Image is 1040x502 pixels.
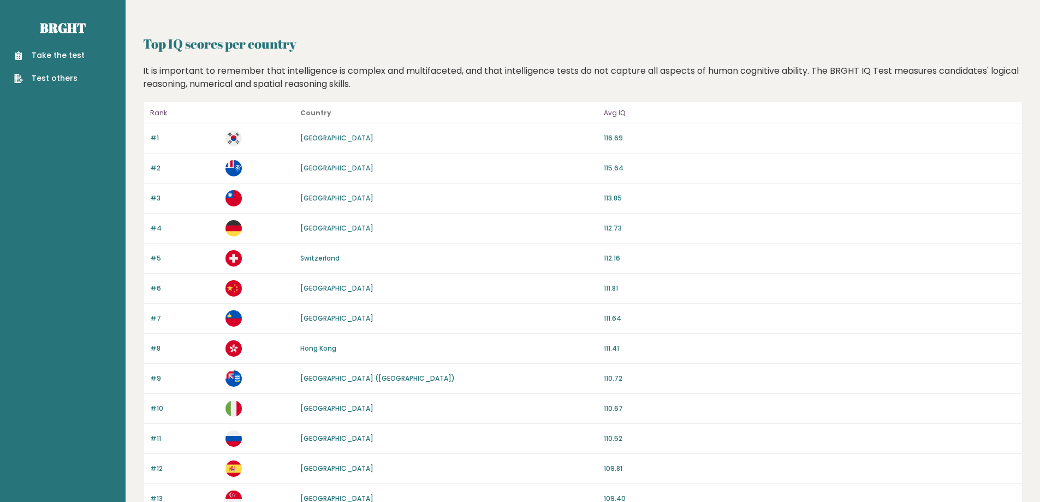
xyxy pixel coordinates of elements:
p: #4 [150,223,219,233]
img: tw.svg [225,190,242,206]
p: 115.64 [604,163,1015,173]
p: #10 [150,404,219,414]
a: [GEOGRAPHIC_DATA] [300,314,373,323]
p: 110.52 [604,434,1015,444]
p: #8 [150,344,219,353]
p: Avg IQ [604,107,1015,120]
img: kr.svg [225,130,242,146]
a: Take the test [14,50,85,61]
p: 116.69 [604,133,1015,143]
img: fk.svg [225,370,242,387]
p: 110.72 [604,374,1015,383]
a: Test others [14,73,85,84]
p: Rank [150,107,219,120]
div: It is important to remember that intelligence is complex and multifaceted, and that intelligence ... [139,64,1027,91]
p: #1 [150,133,219,143]
b: Country [300,108,331,117]
a: [GEOGRAPHIC_DATA] [300,133,373,143]
a: [GEOGRAPHIC_DATA] [300,464,373,473]
img: it.svg [225,400,242,417]
p: 112.73 [604,223,1015,233]
a: [GEOGRAPHIC_DATA] [300,163,373,173]
img: ru.svg [225,430,242,447]
p: 112.16 [604,253,1015,263]
p: #11 [150,434,219,444]
img: es.svg [225,460,242,477]
a: [GEOGRAPHIC_DATA] [300,284,373,293]
p: 111.41 [604,344,1015,353]
a: [GEOGRAPHIC_DATA] [300,434,373,443]
a: [GEOGRAPHIC_DATA] [300,193,373,203]
p: 109.81 [604,464,1015,474]
a: [GEOGRAPHIC_DATA] [300,404,373,413]
img: tf.svg [225,160,242,176]
p: #2 [150,163,219,173]
p: #7 [150,314,219,323]
p: 111.81 [604,284,1015,293]
img: cn.svg [225,280,242,297]
img: de.svg [225,220,242,237]
p: #3 [150,193,219,203]
img: li.svg [225,310,242,327]
a: Switzerland [300,253,340,263]
a: [GEOGRAPHIC_DATA] [300,223,373,233]
img: ch.svg [225,250,242,267]
img: hk.svg [225,340,242,357]
p: 113.85 [604,193,1015,203]
a: Hong Kong [300,344,336,353]
p: 110.67 [604,404,1015,414]
p: #12 [150,464,219,474]
p: #5 [150,253,219,263]
p: #6 [150,284,219,293]
a: Brght [40,19,86,37]
a: [GEOGRAPHIC_DATA] ([GEOGRAPHIC_DATA]) [300,374,455,383]
p: 111.64 [604,314,1015,323]
p: #9 [150,374,219,383]
h2: Top IQ scores per country [143,34,1023,54]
